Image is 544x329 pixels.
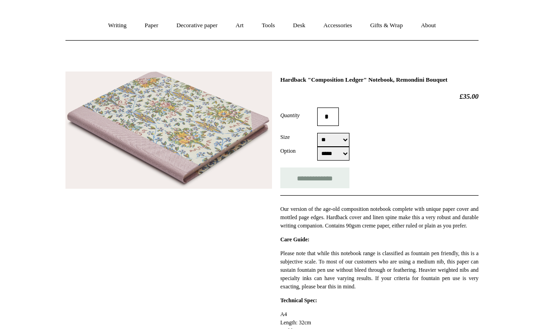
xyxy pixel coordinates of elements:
h2: £35.00 [280,93,479,101]
h1: Hardback "Composition Ledger" Notebook, Remondini Bouquet [280,77,479,84]
a: Decorative paper [168,14,226,38]
a: Accessories [315,14,361,38]
a: About [413,14,444,38]
a: Gifts & Wrap [362,14,411,38]
label: Option [280,147,317,156]
strong: Care Guide: [280,237,309,243]
a: Desk [285,14,314,38]
a: Paper [136,14,167,38]
a: Art [227,14,252,38]
img: Hardback "Composition Ledger" Notebook, Remondini Bouquet [65,72,272,190]
label: Size [280,133,317,142]
a: Tools [254,14,284,38]
p: Please note that while this notebook range is classified as fountain pen friendly, this is a subj... [280,250,479,291]
p: Our version of the age-old composition notebook complete with unique paper cover and mottled page... [280,205,479,230]
label: Quantity [280,112,317,120]
a: Writing [100,14,135,38]
strong: Technical Spec: [280,298,317,304]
